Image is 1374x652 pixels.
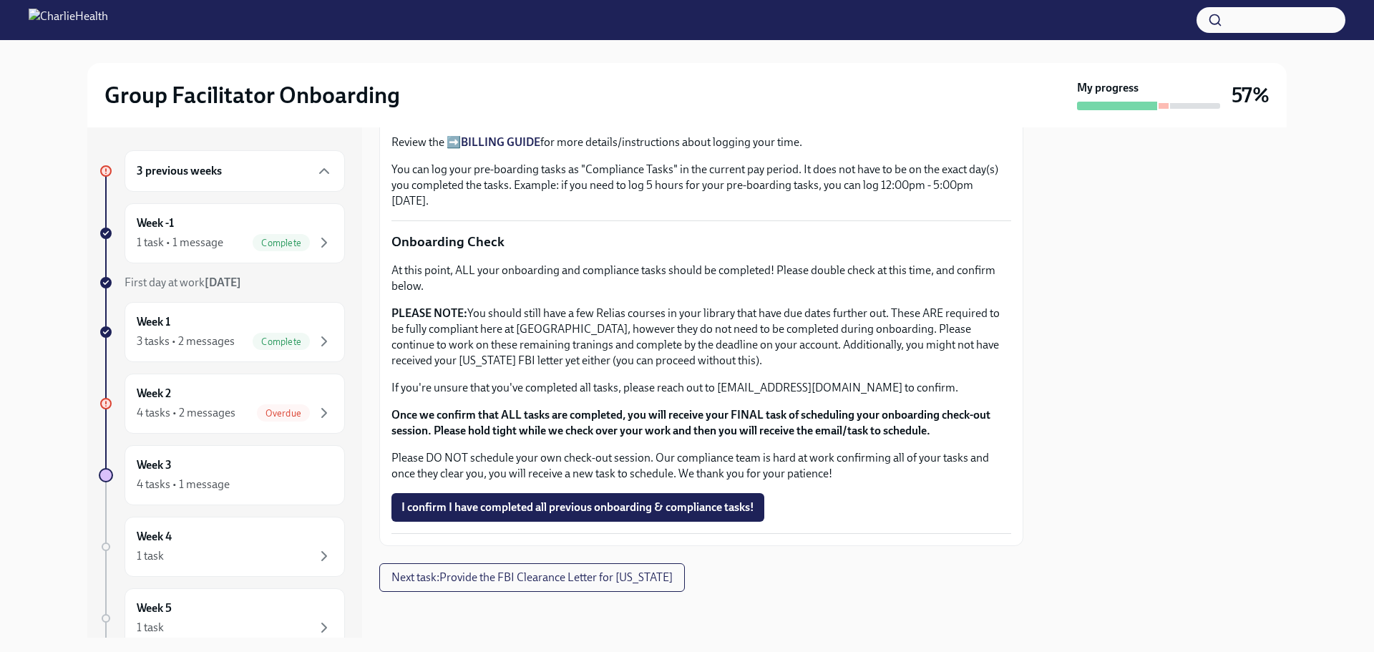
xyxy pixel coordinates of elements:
span: Overdue [257,408,310,419]
a: Week 51 task [99,588,345,648]
h2: Group Facilitator Onboarding [104,81,400,110]
p: Review the ➡️ for more details/instructions about logging your time. [391,135,1011,150]
strong: PLEASE NOTE: [391,306,467,320]
span: Complete [253,238,310,248]
a: Week 13 tasks • 2 messagesComplete [99,302,345,362]
strong: My progress [1077,80,1139,96]
h6: Week 1 [137,314,170,330]
a: Week 34 tasks • 1 message [99,445,345,505]
a: BILLING GUIDE [461,135,540,149]
div: 3 previous weeks [125,150,345,192]
p: At this point, ALL your onboarding and compliance tasks should be completed! Please double check ... [391,263,1011,294]
span: Next task : Provide the FBI Clearance Letter for [US_STATE] [391,570,673,585]
p: You can log your pre-boarding tasks as "Compliance Tasks" in the current pay period. It does not ... [391,162,1011,209]
a: First day at work[DATE] [99,275,345,291]
img: CharlieHealth [29,9,108,31]
button: I confirm I have completed all previous onboarding & compliance tasks! [391,493,764,522]
div: 1 task • 1 message [137,235,223,250]
div: 1 task [137,620,164,636]
p: Please DO NOT schedule your own check-out session. Our compliance team is hard at work confirming... [391,450,1011,482]
strong: [DATE] [205,276,241,289]
h6: Week 3 [137,457,172,473]
span: Complete [253,336,310,347]
h6: Week 4 [137,529,172,545]
a: Week -11 task • 1 messageComplete [99,203,345,263]
h6: Week 2 [137,386,171,402]
p: You should still have a few Relias courses in your library that have due dates further out. These... [391,306,1011,369]
h3: 57% [1232,82,1270,108]
a: Week 24 tasks • 2 messagesOverdue [99,374,345,434]
p: Onboarding Check [391,233,1011,251]
h6: Week -1 [137,215,174,231]
button: Next task:Provide the FBI Clearance Letter for [US_STATE] [379,563,685,592]
div: 3 tasks • 2 messages [137,334,235,349]
span: First day at work [125,276,241,289]
div: 4 tasks • 2 messages [137,405,235,421]
p: If you're unsure that you've completed all tasks, please reach out to [EMAIL_ADDRESS][DOMAIN_NAME... [391,380,1011,396]
h6: Week 5 [137,600,172,616]
span: I confirm I have completed all previous onboarding & compliance tasks! [401,500,754,515]
h6: 3 previous weeks [137,163,222,179]
a: Week 41 task [99,517,345,577]
div: 4 tasks • 1 message [137,477,230,492]
div: 1 task [137,548,164,564]
strong: Once we confirm that ALL tasks are completed, you will receive your FINAL task of scheduling your... [391,408,990,437]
